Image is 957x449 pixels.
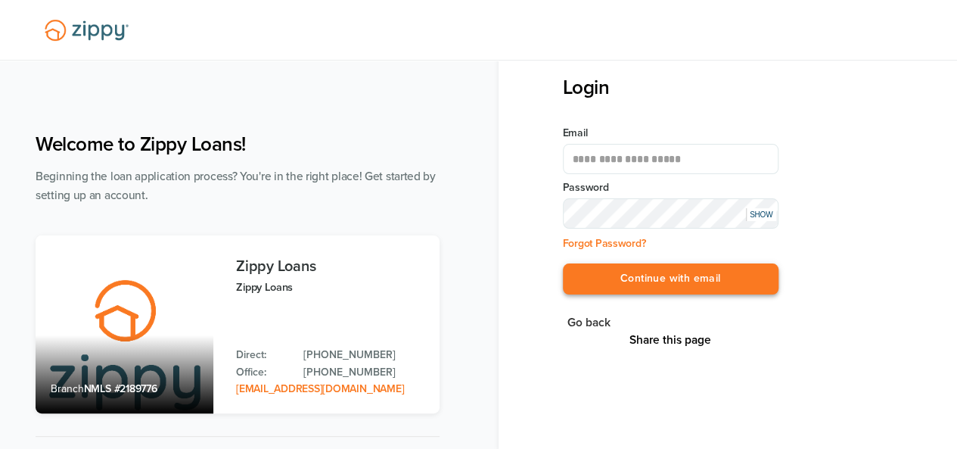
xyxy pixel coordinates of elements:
[563,126,778,141] label: Email
[36,133,440,156] h1: Welcome to Zippy Loans!
[563,180,778,195] label: Password
[746,208,776,221] div: SHOW
[84,382,157,395] span: NMLS #2189776
[563,144,778,174] input: Email Address
[563,313,615,333] button: Go back
[51,382,84,395] span: Branch
[236,382,404,395] a: Email Address: zippyguide@zippymh.com
[36,170,436,202] span: Beginning the loan application process? You're in the right place! Get started by setting up an a...
[563,263,778,295] button: Continue with email
[236,279,424,296] p: Zippy Loans
[563,76,778,99] h3: Login
[303,364,424,381] a: Office Phone: 512-975-2947
[303,347,424,363] a: Direct Phone: 512-975-2947
[625,332,716,348] button: Share This Page
[563,198,778,229] input: Input Password
[236,347,288,363] p: Direct:
[236,258,424,275] h3: Zippy Loans
[563,237,646,250] a: Forgot Password?
[236,364,288,381] p: Office:
[36,13,138,48] img: Lender Logo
